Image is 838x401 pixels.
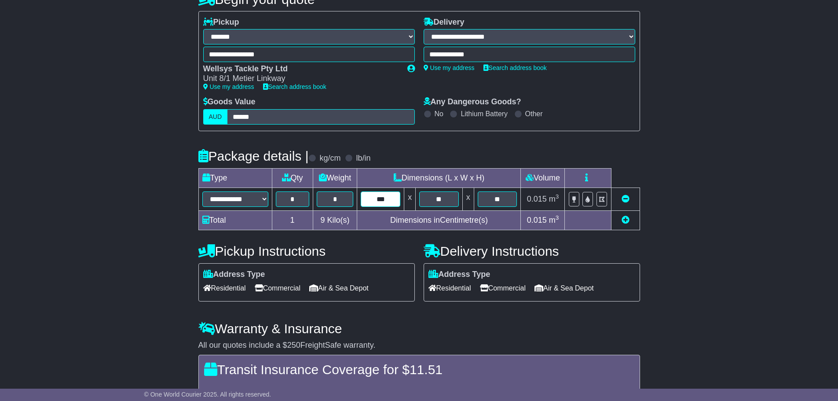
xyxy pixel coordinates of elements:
[534,281,594,295] span: Air & Sea Depot
[424,244,640,258] h4: Delivery Instructions
[428,270,490,280] label: Address Type
[204,362,634,377] h4: Transit Insurance Coverage for $
[435,110,443,118] label: No
[428,281,471,295] span: Residential
[404,188,416,210] td: x
[424,64,475,71] a: Use my address
[521,168,565,188] td: Volume
[410,362,443,377] span: 11.51
[203,270,265,280] label: Address Type
[263,83,326,90] a: Search address book
[203,18,239,27] label: Pickup
[549,195,559,203] span: m
[313,168,357,188] td: Weight
[461,110,508,118] label: Lithium Battery
[203,64,399,74] div: Wellsys Tackle Pty Ltd
[198,168,272,188] td: Type
[480,281,526,295] span: Commercial
[198,210,272,230] td: Total
[424,97,521,107] label: Any Dangerous Goods?
[287,341,300,349] span: 250
[549,216,559,224] span: m
[424,18,465,27] label: Delivery
[203,83,254,90] a: Use my address
[527,195,547,203] span: 0.015
[144,391,271,398] span: © One World Courier 2025. All rights reserved.
[198,341,640,350] div: All our quotes include a $ FreightSafe warranty.
[309,281,369,295] span: Air & Sea Depot
[272,168,313,188] td: Qty
[357,168,521,188] td: Dimensions (L x W x H)
[525,110,543,118] label: Other
[198,321,640,336] h4: Warranty & Insurance
[272,210,313,230] td: 1
[313,210,357,230] td: Kilo(s)
[356,154,370,163] label: lb/in
[320,216,325,224] span: 9
[203,74,399,84] div: Unit 8/1 Metier Linkway
[556,214,559,221] sup: 3
[319,154,340,163] label: kg/cm
[527,216,547,224] span: 0.015
[556,193,559,200] sup: 3
[622,195,629,203] a: Remove this item
[198,149,309,163] h4: Package details |
[203,109,228,125] label: AUD
[203,97,256,107] label: Goods Value
[198,244,415,258] h4: Pickup Instructions
[483,64,547,71] a: Search address book
[357,210,521,230] td: Dimensions in Centimetre(s)
[462,188,474,210] td: x
[622,216,629,224] a: Add new item
[203,281,246,295] span: Residential
[255,281,300,295] span: Commercial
